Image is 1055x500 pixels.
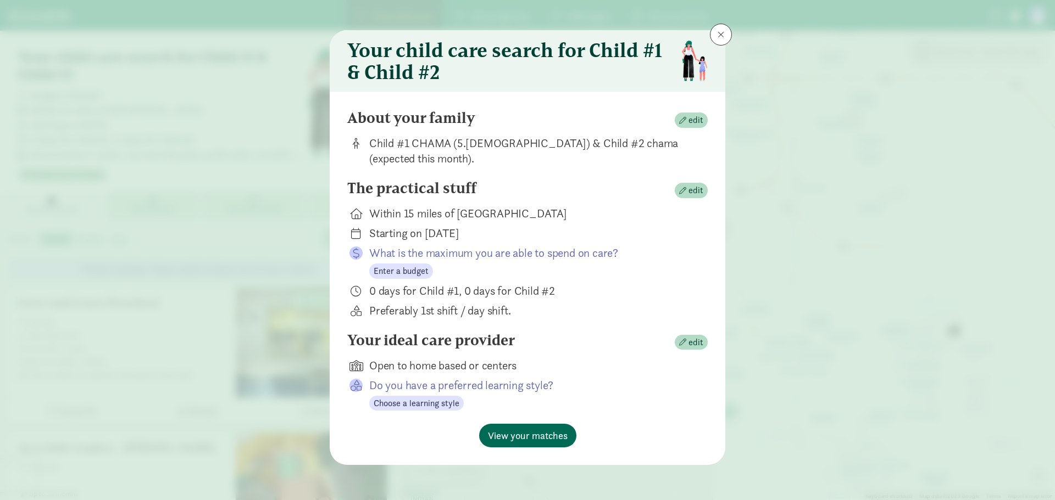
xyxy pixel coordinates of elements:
[374,265,429,278] span: Enter a budget
[347,179,476,197] h4: The practical stuff
[369,378,690,393] p: Do you have a preferred learning style?
[369,226,690,241] div: Starting on [DATE]
[369,245,690,261] p: What is the maximum you are able to spend on care?
[369,263,433,279] button: Enter a budget
[488,428,568,443] span: View your matches
[347,109,475,127] h4: About your family
[369,303,690,318] div: Preferably 1st shift / day shift.
[688,114,703,127] span: edit
[369,396,464,411] button: Choose a learning style
[374,397,459,410] span: Choose a learning style
[675,113,708,128] button: edit
[369,283,690,299] div: 0 days for Child #1, 0 days for Child #2
[369,206,690,221] div: Within 15 miles of [GEOGRAPHIC_DATA]
[347,39,673,83] h3: Your child care search for Child #1 & Child #2
[675,183,708,198] button: edit
[369,358,690,373] div: Open to home based or centers
[688,184,703,197] span: edit
[369,136,690,166] div: Child #1 CHAMA (5.[DEMOGRAPHIC_DATA]) & Child #2 chama (expected this month).
[675,335,708,350] button: edit
[479,424,576,447] button: View your matches
[688,336,703,349] span: edit
[347,332,515,349] h4: Your ideal care provider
